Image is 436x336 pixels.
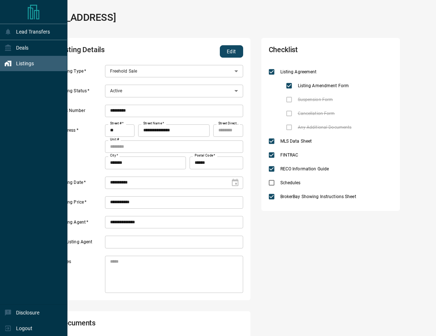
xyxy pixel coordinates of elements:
[59,45,170,58] h2: Listing Details
[296,82,351,89] span: Listing Amendment Form
[143,121,164,126] label: Street Name
[110,153,118,158] label: City
[110,121,124,126] label: Street #
[59,179,103,189] label: Listing Date
[59,239,103,248] label: Co Listing Agent
[296,96,335,103] span: Suspension Form
[218,121,240,126] label: Street Direction
[59,318,170,331] h2: Documents
[279,138,314,144] span: MLS Data Sheet
[279,69,319,75] span: Listing Agreement
[59,259,103,293] label: Notes
[279,166,331,172] span: RECO Information Guide
[279,179,303,186] span: Schedules
[59,219,103,229] label: Listing Agent
[105,85,243,97] div: Active
[59,127,103,169] label: Address
[59,199,103,209] label: Listing Price
[110,137,119,142] label: Unit #
[105,65,243,77] div: Freehold Sale
[296,124,354,131] span: Any Additional Documents
[269,45,343,58] h2: Checklist
[296,110,337,117] span: Cancellation Form
[59,68,103,78] label: Listing Type
[279,152,300,158] span: FINTRAC
[28,12,116,23] h1: [STREET_ADDRESS]
[220,45,243,58] button: Edit
[195,153,215,158] label: Postal Code
[279,193,358,200] span: BrokerBay Showing Instructions Sheet
[59,88,103,97] label: Listing Status
[59,108,103,117] label: MLS Number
